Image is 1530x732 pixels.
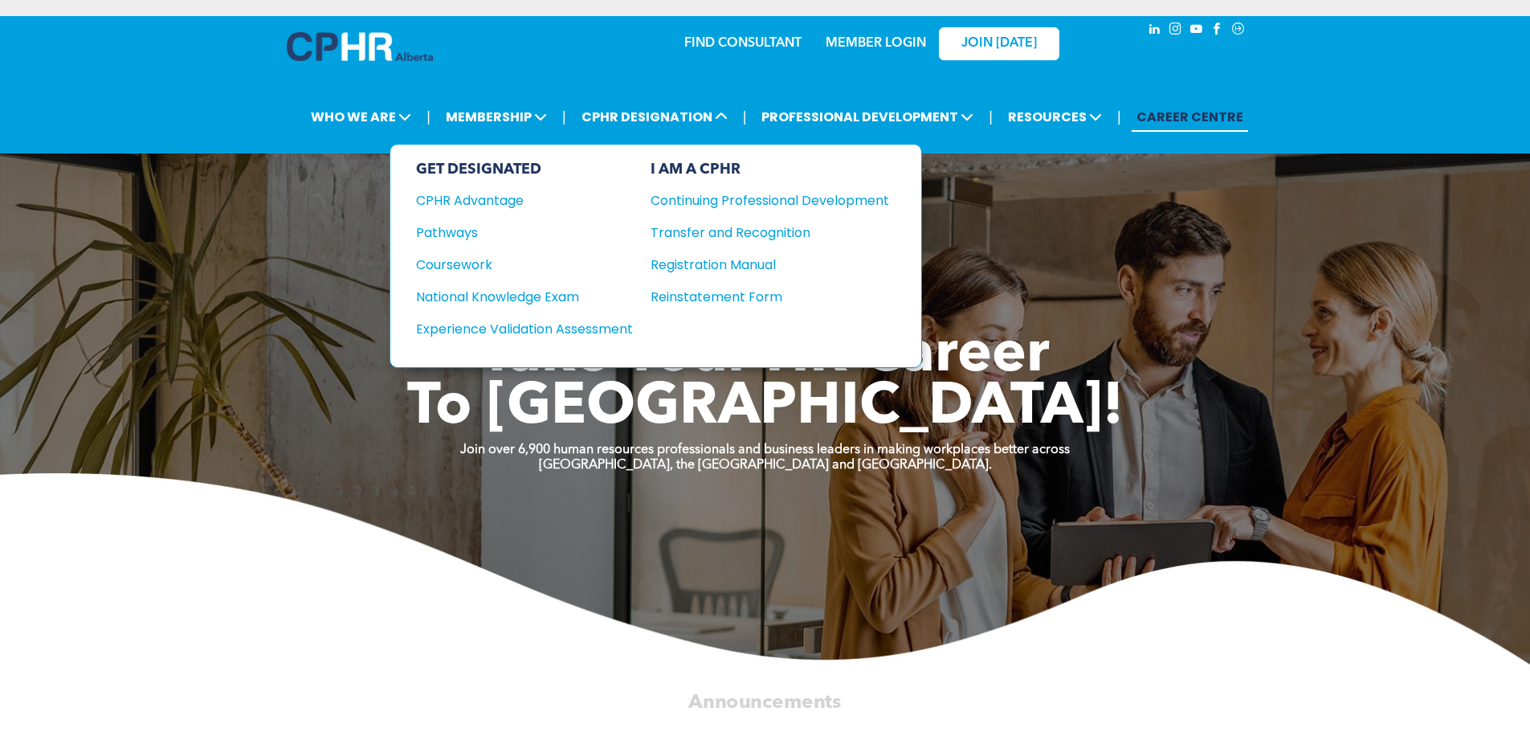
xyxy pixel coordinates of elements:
[757,102,978,132] span: PROFESSIONAL DEVELOPMENT
[416,319,633,339] a: Experience Validation Assessment
[688,693,841,712] span: Announcements
[539,459,992,472] strong: [GEOGRAPHIC_DATA], the [GEOGRAPHIC_DATA] and [GEOGRAPHIC_DATA].
[1167,20,1185,42] a: instagram
[460,444,1070,456] strong: Join over 6,900 human resources professionals and business leaders in making workplaces better ac...
[1117,100,1121,133] li: |
[651,287,865,307] div: Reinstatement Form
[416,287,633,307] a: National Knowledge Exam
[651,190,889,211] a: Continuing Professional Development
[989,100,993,133] li: |
[416,190,611,211] div: CPHR Advantage
[441,102,552,132] span: MEMBERSHIP
[306,102,416,132] span: WHO WE ARE
[562,100,566,133] li: |
[651,223,889,243] a: Transfer and Recognition
[1188,20,1206,42] a: youtube
[416,223,633,243] a: Pathways
[651,287,889,307] a: Reinstatement Form
[651,255,889,275] a: Registration Manual
[416,161,633,178] div: GET DESIGNATED
[287,32,433,61] img: A blue and white logo for cp alberta
[684,37,802,50] a: FIND CONSULTANT
[743,100,747,133] li: |
[1132,102,1248,132] a: CAREER CENTRE
[939,27,1059,60] a: JOIN [DATE]
[651,190,865,211] div: Continuing Professional Development
[651,161,889,178] div: I AM A CPHR
[1146,20,1164,42] a: linkedin
[826,37,926,50] a: MEMBER LOGIN
[416,287,611,307] div: National Knowledge Exam
[577,102,732,132] span: CPHR DESIGNATION
[416,255,611,275] div: Coursework
[416,255,633,275] a: Coursework
[416,319,611,339] div: Experience Validation Assessment
[1003,102,1107,132] span: RESOURCES
[651,223,865,243] div: Transfer and Recognition
[407,379,1124,437] span: To [GEOGRAPHIC_DATA]!
[426,100,430,133] li: |
[1230,20,1247,42] a: Social network
[1209,20,1226,42] a: facebook
[416,190,633,211] a: CPHR Advantage
[961,36,1037,51] span: JOIN [DATE]
[416,223,611,243] div: Pathways
[651,255,865,275] div: Registration Manual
